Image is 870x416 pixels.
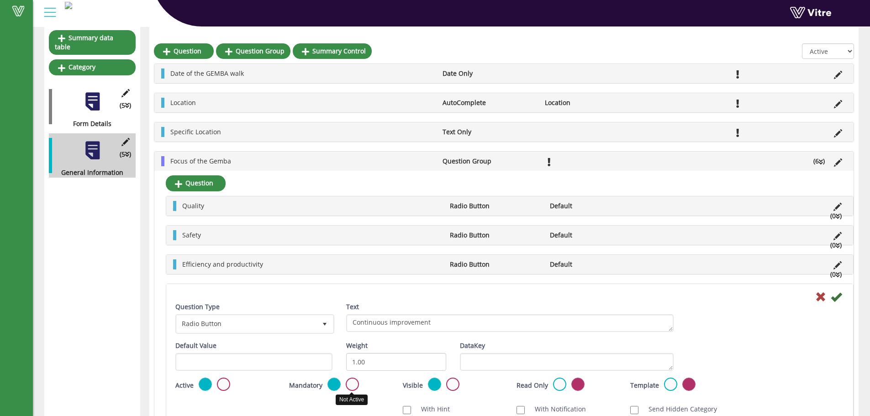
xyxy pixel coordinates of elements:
[120,100,131,111] span: (5 )
[545,259,646,269] li: Default
[175,380,194,390] label: Active
[182,231,201,239] span: Safety
[826,269,846,279] li: (0 )
[412,404,450,414] label: With Hint
[809,156,829,166] li: (6 )
[545,230,646,240] li: Default
[49,30,136,55] a: Summary data table
[826,211,846,221] li: (0 )
[445,201,546,211] li: Radio Button
[49,59,136,75] a: Category
[630,380,659,390] label: Template
[170,69,244,78] span: Date of the GEMBA walk
[346,314,674,332] textarea: Continuous improvement
[445,230,546,240] li: Radio Button
[293,43,372,59] a: Summary Control
[49,119,129,129] div: Form Details
[630,406,638,414] input: Send Hidden Category
[336,395,368,405] div: Not Active
[346,341,368,351] label: Weight
[517,406,525,414] input: With Notification
[438,98,540,108] li: AutoComplete
[166,175,226,191] a: Question
[517,380,548,390] label: Read Only
[540,98,643,108] li: Location
[826,240,846,250] li: (0 )
[639,404,717,414] label: Send Hidden Category
[216,43,290,59] a: Question Group
[65,2,72,9] img: a5b1377f-0224-4781-a1bb-d04eb42a2f7a.jpg
[289,380,322,390] label: Mandatory
[545,201,646,211] li: Default
[445,259,546,269] li: Radio Button
[120,149,131,159] span: (5 )
[438,127,540,137] li: Text Only
[316,316,333,332] span: select
[460,341,485,351] label: DataKey
[175,302,220,312] label: Question Type
[438,68,540,79] li: Date Only
[170,127,221,136] span: Specific Location
[438,156,540,166] li: Question Group
[182,201,204,210] span: Quality
[526,404,586,414] label: With Notification
[49,168,129,178] div: General Information
[175,341,216,351] label: Default Value
[403,380,423,390] label: Visible
[154,43,214,59] a: Question
[177,316,316,332] span: Radio Button
[403,406,411,414] input: With Hint
[170,157,231,165] span: Focus of the Gemba
[182,260,263,269] span: Efficiency and productivity
[170,98,196,107] span: Location
[346,302,359,312] label: Text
